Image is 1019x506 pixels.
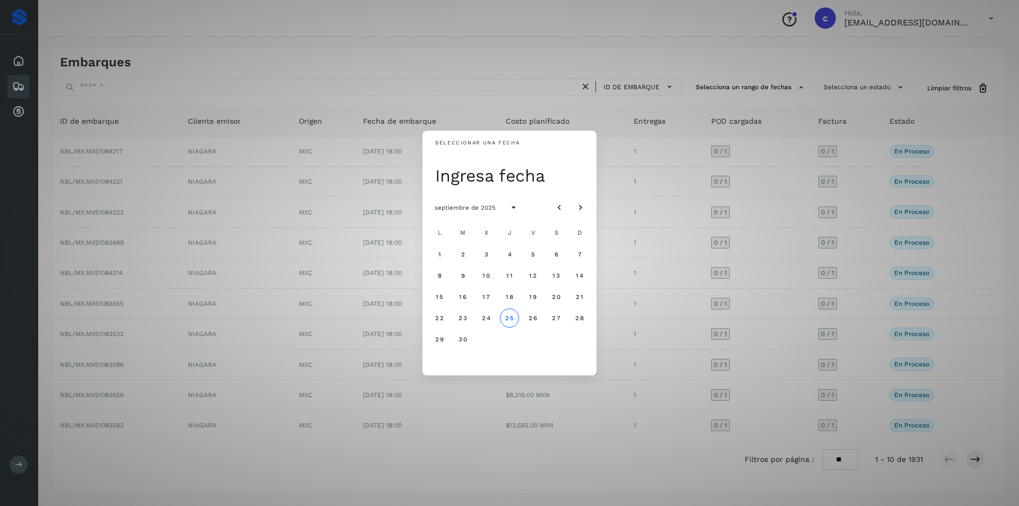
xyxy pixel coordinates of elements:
[435,139,520,147] div: Seleccionar una fecha
[460,272,465,279] span: 9
[430,308,449,328] button: lunes, 22 de septiembre de 2025
[435,336,444,343] span: 29
[571,198,590,217] button: Mes siguiente
[522,222,543,244] div: V
[570,308,589,328] button: domingo, 28 de septiembre de 2025
[477,287,496,306] button: miércoles, 17 de septiembre de 2025
[504,198,523,217] button: Seleccionar año
[547,287,566,306] button: sábado, 20 de septiembre de 2025
[458,314,467,322] span: 23
[528,314,537,322] span: 26
[477,245,496,264] button: miércoles, 3 de septiembre de 2025
[426,198,504,217] button: septiembre de 2025
[575,314,584,322] span: 28
[453,245,472,264] button: martes, 2 de septiembre de 2025
[500,287,519,306] button: jueves, 18 de septiembre de 2025
[569,222,590,244] div: D
[523,308,542,328] button: viernes, 26 de septiembre de 2025
[505,293,513,301] span: 18
[458,336,467,343] span: 30
[430,330,449,349] button: lunes, 29 de septiembre de 2025
[547,266,566,285] button: sábado, 13 de septiembre de 2025
[453,266,472,285] button: martes, 9 de septiembre de 2025
[575,293,583,301] span: 21
[523,266,542,285] button: viernes, 12 de septiembre de 2025
[546,222,567,244] div: S
[529,293,537,301] span: 19
[430,266,449,285] button: lunes, 8 de septiembre de 2025
[551,314,560,322] span: 27
[430,287,449,306] button: lunes, 15 de septiembre de 2025
[452,222,473,244] div: M
[547,245,566,264] button: sábado, 6 de septiembre de 2025
[453,308,472,328] button: martes, 23 de septiembre de 2025
[453,330,472,349] button: martes, 30 de septiembre de 2025
[482,272,490,279] span: 10
[529,272,537,279] span: 12
[500,245,519,264] button: jueves, 4 de septiembre de 2025
[434,204,496,211] span: septiembre de 2025
[437,251,441,258] span: 1
[570,245,589,264] button: domingo, 7 de septiembre de 2025
[500,266,519,285] button: jueves, 11 de septiembre de 2025
[460,251,465,258] span: 2
[570,266,589,285] button: domingo, 14 de septiembre de 2025
[547,308,566,328] button: sábado, 27 de septiembre de 2025
[459,293,467,301] span: 16
[435,165,590,186] div: Ingresa fecha
[477,308,496,328] button: miércoles, 24 de septiembre de 2025
[505,314,514,322] span: 25
[435,293,443,301] span: 15
[499,222,520,244] div: J
[477,266,496,285] button: miércoles, 10 de septiembre de 2025
[482,293,490,301] span: 17
[500,308,519,328] button: Hoy, jueves, 25 de septiembre de 2025
[483,251,488,258] span: 3
[430,245,449,264] button: lunes, 1 de septiembre de 2025
[575,272,583,279] span: 14
[570,287,589,306] button: domingo, 21 de septiembre de 2025
[506,272,513,279] span: 11
[523,245,542,264] button: viernes, 5 de septiembre de 2025
[437,272,442,279] span: 8
[507,251,512,258] span: 4
[481,314,490,322] span: 24
[554,251,558,258] span: 6
[523,287,542,306] button: viernes, 19 de septiembre de 2025
[552,272,560,279] span: 13
[453,287,472,306] button: martes, 16 de septiembre de 2025
[530,251,535,258] span: 5
[476,222,497,244] div: X
[551,293,560,301] span: 20
[429,222,450,244] div: L
[550,198,569,217] button: Mes anterior
[435,314,444,322] span: 22
[577,251,582,258] span: 7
